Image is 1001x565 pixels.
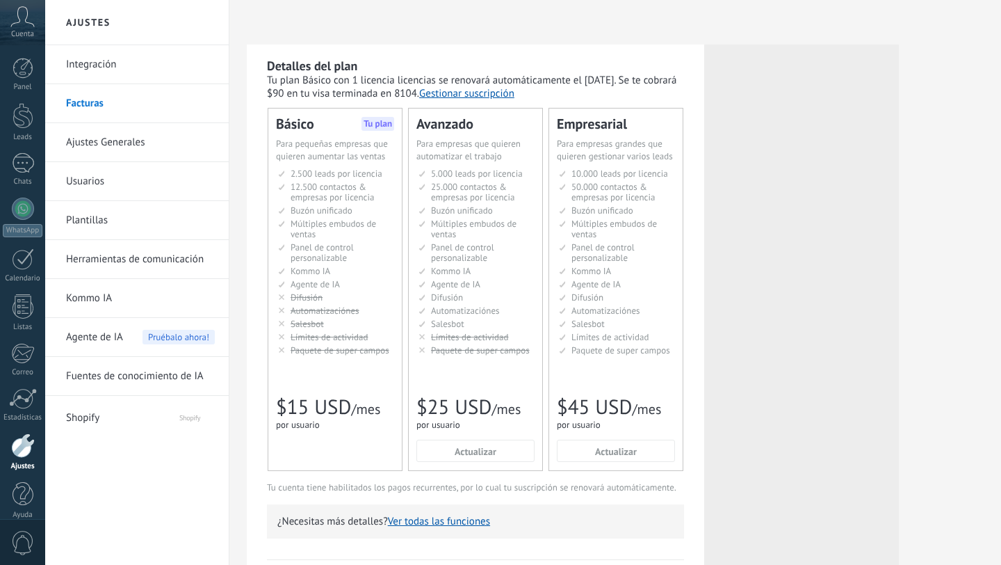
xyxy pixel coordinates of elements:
[45,240,229,279] li: Herramientas de comunicación
[66,45,215,84] a: Integración
[3,133,43,142] div: Leads
[277,515,674,528] p: ¿Necesitas más detalles?
[267,74,684,100] div: Tu plan Básico con 1 licencia licencias se renovará automáticamente el [DATE]. Se te cobrará $90 ...
[416,117,535,131] div: Avanzado
[45,162,229,201] li: Usuarios
[45,84,229,123] li: Facturas
[3,413,43,422] div: Estadísticas
[571,168,668,180] span: 10.000 leads por licencia
[45,396,229,434] li: Shopify
[66,399,215,432] a: Shopify Shopify
[3,323,43,332] div: Listas
[431,241,494,264] span: Panel de control personalizable
[11,30,34,39] span: Cuenta
[66,399,152,432] span: Shopify
[431,278,480,290] span: Agente de IA
[431,265,471,277] span: Kommo IA
[431,305,500,317] span: Automatizaciónes
[571,305,640,317] span: Automatizaciónes
[45,45,229,84] li: Integración
[431,218,516,240] span: Múltiples embudos de ventas
[416,138,521,162] span: Para empresas que quieren automatizar el trabajo
[3,462,43,471] div: Ajustes
[66,279,215,318] a: Kommo IA
[571,278,621,290] span: Agente de IA
[45,318,229,357] li: Agente de IA
[3,274,43,283] div: Calendario
[66,240,215,279] a: Herramientas de comunicación
[45,201,229,240] li: Plantillas
[431,205,493,216] span: Buzón unificado
[571,218,657,240] span: Múltiples embudos de ventas
[571,265,611,277] span: Kommo IA
[66,123,215,162] a: Ajustes Generales
[557,138,673,162] span: Para empresas grandes que quieren gestionar varios leads
[416,419,460,431] span: por usuario
[388,515,490,528] button: Ver todas las funciones
[3,177,43,186] div: Chats
[571,181,655,203] span: 50.000 contactos & empresas por licencia
[431,292,463,303] span: Difusión
[571,241,635,264] span: Panel de control personalizable
[557,440,675,462] button: Actualizar
[66,162,215,201] a: Usuarios
[419,87,514,100] button: Gestionar suscripción
[431,181,514,203] span: 25.000 contactos & empresas por licencia
[66,357,215,396] a: Fuentes de conocimiento de IA
[595,447,637,456] span: Actualizar
[571,344,670,356] span: Paquete de super campos
[3,511,43,520] div: Ayuda
[431,344,530,356] span: Paquete de super campos
[571,205,633,216] span: Buzón unificado
[557,117,675,131] div: Empresarial
[557,394,632,420] span: $45 USD
[416,394,491,420] span: $25 USD
[557,419,601,431] span: por usuario
[267,58,357,74] b: Detalles del plan
[455,447,496,456] span: Actualizar
[66,318,123,357] span: Agente de IA
[571,318,605,330] span: Salesbot
[431,168,523,180] span: 5.000 leads por licencia
[45,357,229,396] li: Fuentes de conocimiento de IA
[3,368,43,377] div: Correo
[571,331,649,343] span: Límites de actividad
[3,83,43,92] div: Panel
[66,84,215,123] a: Facturas
[431,331,509,343] span: Límites de actividad
[143,330,215,344] span: Pruébalo ahora!
[416,440,535,462] button: Actualizar
[571,292,603,303] span: Difusión
[431,318,464,330] span: Salesbot
[632,400,661,418] span: /mes
[3,224,42,237] div: WhatsApp
[45,279,229,318] li: Kommo IA
[66,201,215,240] a: Plantillas
[45,123,229,162] li: Ajustes Generales
[66,318,215,357] a: Agente de IA Pruébalo ahora!
[267,482,684,493] p: Tu cuenta tiene habilitados los pagos recurrentes, por lo cual tu suscripción se renovará automát...
[491,400,521,418] span: /mes
[153,399,215,432] span: Shopify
